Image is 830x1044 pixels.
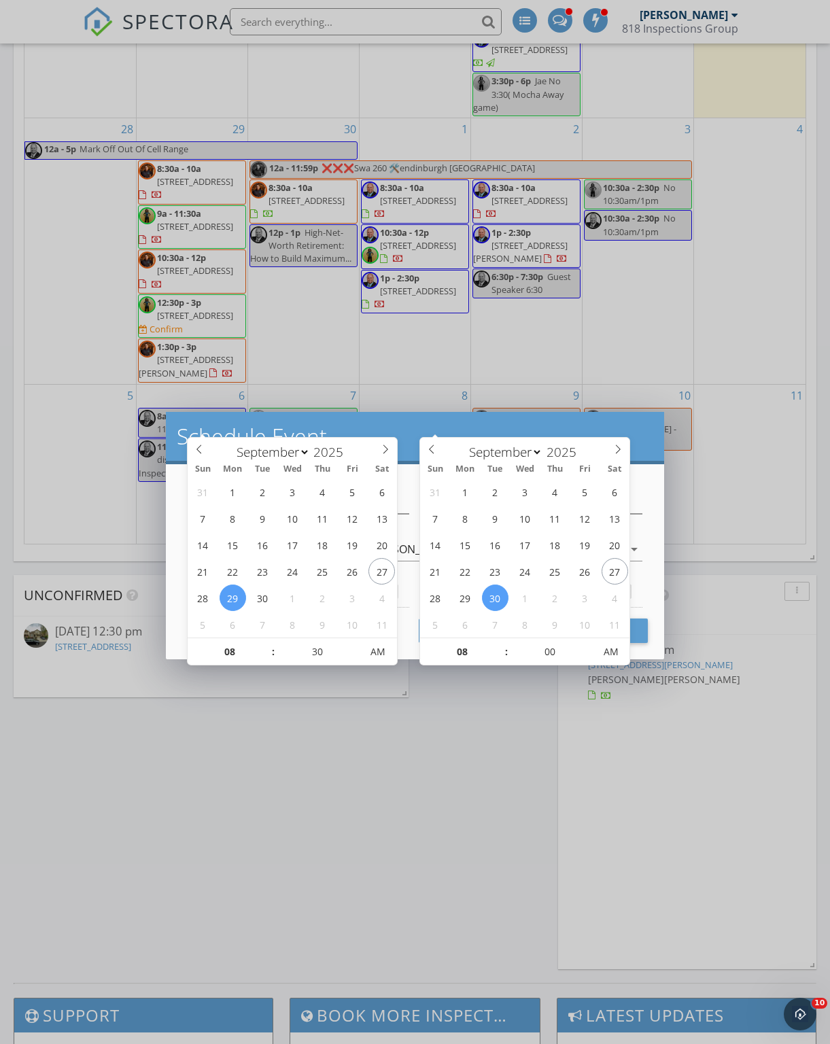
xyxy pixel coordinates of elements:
[307,465,337,474] span: Thu
[220,585,246,611] span: September 29, 2025
[249,585,276,611] span: September 30, 2025
[542,505,568,532] span: September 11, 2025
[309,611,336,638] span: October 9, 2025
[512,585,538,611] span: October 1, 2025
[540,465,570,474] span: Thu
[190,505,216,532] span: September 7, 2025
[512,532,538,558] span: September 17, 2025
[249,478,276,505] span: September 2, 2025
[602,532,628,558] span: September 20, 2025
[177,423,653,450] h2: Schedule Event
[422,558,449,585] span: September 21, 2025
[249,532,276,558] span: September 16, 2025
[482,611,508,638] span: October 7, 2025
[570,465,600,474] span: Fri
[188,465,218,474] span: Sun
[452,478,479,505] span: September 1, 2025
[368,478,395,505] span: September 6, 2025
[452,532,479,558] span: September 15, 2025
[419,619,506,643] button: Cancel
[309,585,336,611] span: October 2, 2025
[218,465,247,474] span: Mon
[602,585,628,611] span: October 4, 2025
[482,558,508,585] span: September 23, 2025
[279,611,306,638] span: October 8, 2025
[368,585,395,611] span: October 4, 2025
[190,611,216,638] span: October 5, 2025
[602,505,628,532] span: September 13, 2025
[368,558,395,585] span: September 27, 2025
[452,505,479,532] span: September 8, 2025
[249,558,276,585] span: September 23, 2025
[279,585,306,611] span: October 1, 2025
[422,532,449,558] span: September 14, 2025
[360,638,397,665] span: Click to toggle
[339,478,366,505] span: September 5, 2025
[277,465,307,474] span: Wed
[337,465,367,474] span: Fri
[422,585,449,611] span: September 28, 2025
[572,585,598,611] span: October 3, 2025
[420,465,450,474] span: Sun
[249,611,276,638] span: October 7, 2025
[220,611,246,638] span: October 6, 2025
[339,585,366,611] span: October 3, 2025
[572,611,598,638] span: October 10, 2025
[279,478,306,505] span: September 3, 2025
[572,532,598,558] span: September 19, 2025
[368,505,395,532] span: September 13, 2025
[450,465,480,474] span: Mon
[510,465,540,474] span: Wed
[812,998,827,1009] span: 10
[602,558,628,585] span: September 27, 2025
[422,611,449,638] span: October 5, 2025
[309,505,336,532] span: September 11, 2025
[339,558,366,585] span: September 26, 2025
[310,443,355,461] input: Year
[542,611,568,638] span: October 9, 2025
[339,611,366,638] span: October 10, 2025
[309,532,336,558] span: September 18, 2025
[572,558,598,585] span: September 26, 2025
[602,611,628,638] span: October 11, 2025
[190,478,216,505] span: August 31, 2025
[279,558,306,585] span: September 24, 2025
[542,532,568,558] span: September 18, 2025
[452,558,479,585] span: September 22, 2025
[422,478,449,505] span: August 31, 2025
[220,532,246,558] span: September 15, 2025
[480,465,510,474] span: Tue
[482,532,508,558] span: September 16, 2025
[367,465,397,474] span: Sat
[542,558,568,585] span: September 25, 2025
[602,478,628,505] span: September 6, 2025
[247,465,277,474] span: Tue
[368,611,395,638] span: October 11, 2025
[309,558,336,585] span: September 25, 2025
[572,478,598,505] span: September 5, 2025
[482,478,508,505] span: September 2, 2025
[542,478,568,505] span: September 4, 2025
[512,505,538,532] span: September 10, 2025
[512,558,538,585] span: September 24, 2025
[626,541,642,557] i: arrow_drop_down
[190,558,216,585] span: September 21, 2025
[572,505,598,532] span: September 12, 2025
[512,478,538,505] span: September 3, 2025
[422,505,449,532] span: September 7, 2025
[220,505,246,532] span: September 8, 2025
[542,443,587,461] input: Year
[339,532,366,558] span: September 19, 2025
[600,465,629,474] span: Sat
[309,478,336,505] span: September 4, 2025
[592,638,629,665] span: Click to toggle
[784,998,816,1030] iframe: Intercom live chat
[220,478,246,505] span: September 1, 2025
[542,585,568,611] span: October 2, 2025
[512,611,538,638] span: October 8, 2025
[279,505,306,532] span: September 10, 2025
[504,638,508,665] span: :
[452,585,479,611] span: September 29, 2025
[190,532,216,558] span: September 14, 2025
[339,505,366,532] span: September 12, 2025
